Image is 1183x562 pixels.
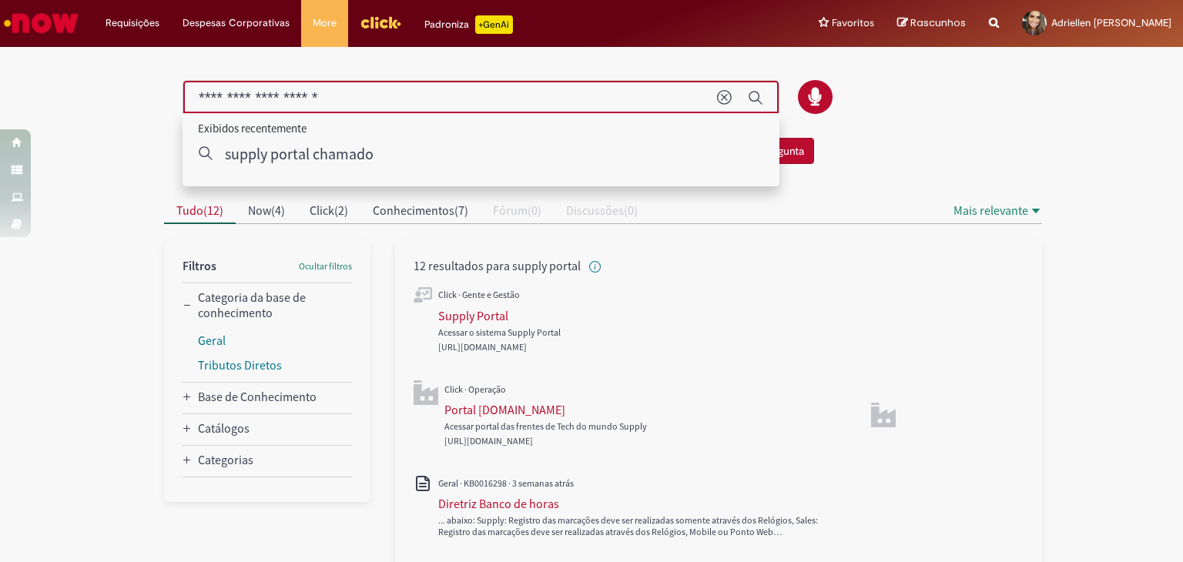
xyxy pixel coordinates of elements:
[424,15,513,34] div: Padroniza
[183,15,290,31] span: Despesas Corporativas
[360,11,401,34] img: click_logo_yellow_360x200.png
[313,15,337,31] span: More
[2,8,81,38] img: ServiceNow
[106,15,159,31] span: Requisições
[1051,16,1171,29] span: Adriellen [PERSON_NAME]
[475,15,513,34] p: +GenAi
[897,16,966,31] a: Rascunhos
[910,15,966,30] span: Rascunhos
[832,15,874,31] span: Favoritos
